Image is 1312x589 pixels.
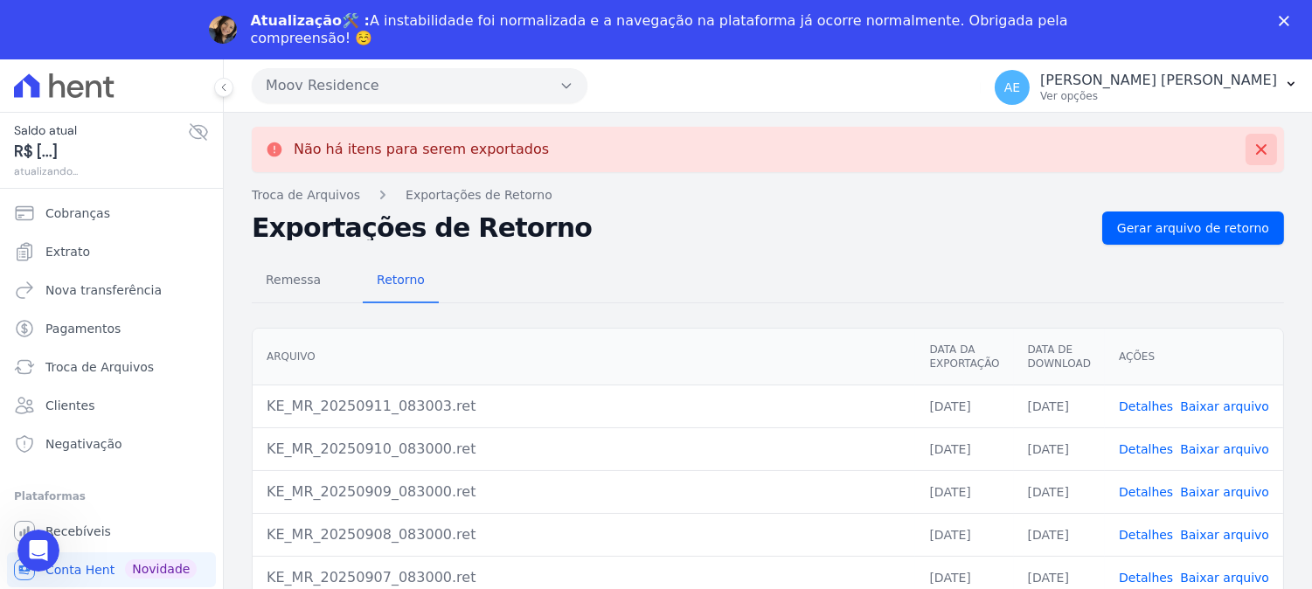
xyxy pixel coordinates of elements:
[255,262,331,297] span: Remessa
[252,216,1088,240] h2: Exportações de Retorno
[7,426,216,461] a: Negativação
[7,234,216,269] a: Extrato
[363,259,439,304] a: Retorno
[14,163,188,179] span: atualizando...
[406,186,552,204] a: Exportações de Retorno
[915,514,1013,557] td: [DATE]
[1180,399,1269,413] a: Baixar arquivo
[1004,81,1020,94] span: AE
[1119,528,1173,542] a: Detalhes
[294,141,549,158] p: Não há itens para serem exportados
[1040,89,1277,103] p: Ver opções
[1014,428,1105,471] td: [DATE]
[1180,571,1269,585] a: Baixar arquivo
[251,12,371,29] b: Atualização🛠️ :
[14,486,209,507] div: Plataformas
[1040,72,1277,89] p: [PERSON_NAME] [PERSON_NAME]
[45,243,90,260] span: Extrato
[45,204,110,222] span: Cobranças
[7,350,216,385] a: Troca de Arquivos
[915,329,1013,385] th: Data da Exportação
[915,428,1013,471] td: [DATE]
[125,559,197,579] span: Novidade
[915,385,1013,428] td: [DATE]
[1014,385,1105,428] td: [DATE]
[252,259,335,304] a: Remessa
[981,63,1312,112] button: AE [PERSON_NAME] [PERSON_NAME] Ver opções
[267,524,901,545] div: KE_MR_20250908_083000.ret
[1117,219,1269,237] span: Gerar arquivo de retorno
[45,358,154,376] span: Troca de Arquivos
[7,552,216,587] a: Conta Hent Novidade
[1180,528,1269,542] a: Baixar arquivo
[1102,211,1284,245] a: Gerar arquivo de retorno
[14,121,188,140] span: Saldo atual
[7,196,216,231] a: Cobranças
[7,273,216,308] a: Nova transferência
[267,482,901,502] div: KE_MR_20250909_083000.ret
[366,262,435,297] span: Retorno
[1014,471,1105,514] td: [DATE]
[1014,514,1105,557] td: [DATE]
[209,16,237,44] img: Profile image for Adriane
[7,514,216,549] a: Recebíveis
[252,68,587,103] button: Moov Residence
[267,567,901,588] div: KE_MR_20250907_083000.ret
[45,561,115,579] span: Conta Hent
[1119,485,1173,499] a: Detalhes
[45,523,111,540] span: Recebíveis
[1279,16,1296,26] div: Fechar
[7,388,216,423] a: Clientes
[45,435,122,453] span: Negativação
[45,397,94,414] span: Clientes
[45,281,162,299] span: Nova transferência
[1119,399,1173,413] a: Detalhes
[1180,442,1269,456] a: Baixar arquivo
[251,12,1076,47] div: A instabilidade foi normalizada e a navegação na plataforma já ocorre normalmente. Obrigada pela ...
[267,439,901,460] div: KE_MR_20250910_083000.ret
[14,140,188,163] span: R$ [...]
[267,396,901,417] div: KE_MR_20250911_083003.ret
[915,471,1013,514] td: [DATE]
[1119,571,1173,585] a: Detalhes
[17,530,59,572] iframe: Intercom live chat
[252,186,1284,204] nav: Breadcrumb
[1014,329,1105,385] th: Data de Download
[1180,485,1269,499] a: Baixar arquivo
[1119,442,1173,456] a: Detalhes
[252,186,360,204] a: Troca de Arquivos
[7,311,216,346] a: Pagamentos
[45,320,121,337] span: Pagamentos
[1105,329,1283,385] th: Ações
[253,329,915,385] th: Arquivo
